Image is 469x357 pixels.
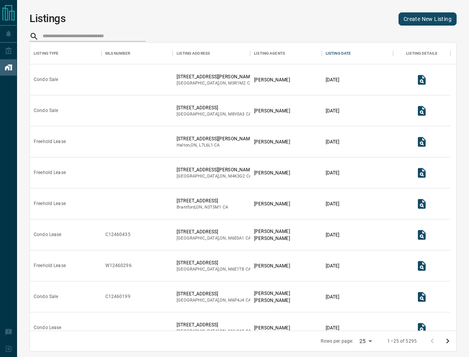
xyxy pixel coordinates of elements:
p: [GEOGRAPHIC_DATA] , ON , CA [177,266,251,272]
p: [STREET_ADDRESS] [177,259,251,266]
p: [PERSON_NAME] [254,107,290,114]
p: [GEOGRAPHIC_DATA] , ON , CA [177,111,251,117]
p: Brantford , ON , CA [177,204,228,210]
p: [DATE] [326,138,340,145]
p: [DATE] [326,262,340,269]
span: m6l0a2 [228,329,244,334]
h1: Listings [29,12,66,25]
p: [STREET_ADDRESS] [177,321,251,328]
p: [GEOGRAPHIC_DATA] , ON , CA [177,297,251,304]
p: [STREET_ADDRESS] [177,290,251,297]
div: Listing Details [393,43,450,64]
p: [GEOGRAPHIC_DATA] , ON , CA [177,235,251,241]
div: Freehold Lease [34,169,66,176]
div: Freehold Lease [34,200,66,207]
div: Listing Details [406,43,437,64]
div: MLS Number [105,43,130,64]
div: Listing Address [177,43,210,64]
div: Listing Type [30,43,101,64]
span: m5r1m2 [228,81,246,86]
div: W12460296 [105,262,132,269]
div: Condo Lease [34,231,61,238]
div: C12460199 [105,293,131,300]
div: Listing Agents [254,43,285,64]
p: [STREET_ADDRESS] [177,104,251,111]
button: View Listing Details [414,258,429,274]
div: 25 [356,336,375,347]
p: [PERSON_NAME] [254,169,290,176]
p: [GEOGRAPHIC_DATA] , ON , CA [177,173,254,179]
div: Listing Type [34,43,59,64]
p: [STREET_ADDRESS] [177,197,228,204]
p: [PERSON_NAME] [254,235,290,242]
div: MLS Number [101,43,173,64]
p: [PERSON_NAME] [254,297,290,304]
p: [STREET_ADDRESS][PERSON_NAME] [177,135,254,142]
p: 1–25 of 5295 [387,338,417,345]
p: [GEOGRAPHIC_DATA] , ON , CA [177,80,254,86]
p: Rows per page: [321,338,353,345]
span: m6p4j4 [228,298,244,303]
p: [PERSON_NAME] [254,228,290,235]
p: [STREET_ADDRESS][PERSON_NAME] [177,166,254,173]
button: View Listing Details [414,165,429,181]
button: View Listing Details [414,72,429,88]
button: Go to next page [440,333,455,349]
p: [GEOGRAPHIC_DATA] , ON , CA [177,328,251,335]
div: Listing Date [322,43,393,64]
p: [DATE] [326,293,340,300]
div: Condo Sale [34,293,58,300]
p: [DATE] [326,169,340,176]
p: [PERSON_NAME] [254,290,290,297]
div: Condo Lease [34,324,61,331]
span: m8v0a3 [228,112,245,117]
p: [DATE] [326,76,340,83]
p: Halton , ON , CA [177,142,254,148]
p: [DATE] [326,200,340,207]
span: l7l6l1 [199,143,213,148]
button: View Listing Details [414,320,429,336]
p: [DATE] [326,107,340,114]
div: Freehold Lease [34,138,66,145]
p: [STREET_ADDRESS][PERSON_NAME] [177,73,254,80]
button: View Listing Details [414,196,429,212]
button: View Listing Details [414,227,429,243]
span: m4k3g2 [228,174,245,179]
p: [PERSON_NAME] [254,76,290,83]
div: C12460435 [105,231,131,238]
div: Condo Sale [34,76,58,83]
p: [PERSON_NAME] [254,138,290,145]
p: [PERSON_NAME] [254,324,290,331]
p: [DATE] [326,324,340,331]
span: m6e1t8 [228,267,244,272]
p: [PERSON_NAME] [254,200,290,207]
div: Freehold Lease [34,262,66,269]
div: Listing Date [326,43,351,64]
span: n3t5m1 [204,205,222,210]
div: Listing Address [173,43,250,64]
button: View Listing Details [414,289,429,305]
p: [DATE] [326,231,340,238]
a: Create New Listing [399,12,457,26]
button: View Listing Details [414,103,429,119]
p: [STREET_ADDRESS] [177,228,251,235]
div: Condo Sale [34,107,58,114]
button: View Listing Details [414,134,429,150]
div: Listing Agents [250,43,322,64]
span: m6e0a1 [228,236,244,241]
p: [PERSON_NAME] [254,262,290,269]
